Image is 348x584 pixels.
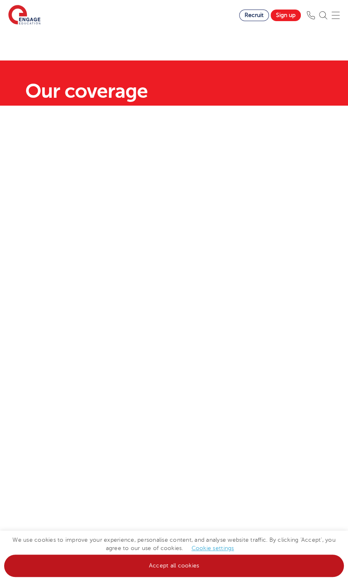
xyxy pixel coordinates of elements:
a: Accept all cookies [4,555,344,577]
span: Recruit [245,12,264,18]
h1: Our coverage [25,81,323,101]
a: Recruit [239,10,269,21]
img: Mobile Menu [331,11,340,19]
a: Cookie settings [192,545,234,551]
img: Search [319,11,327,19]
a: Sign up [271,10,301,21]
span: We use cookies to improve your experience, personalise content, and analyse website traffic. By c... [4,537,344,569]
img: Phone [307,11,315,19]
img: Engage Education [8,5,41,26]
